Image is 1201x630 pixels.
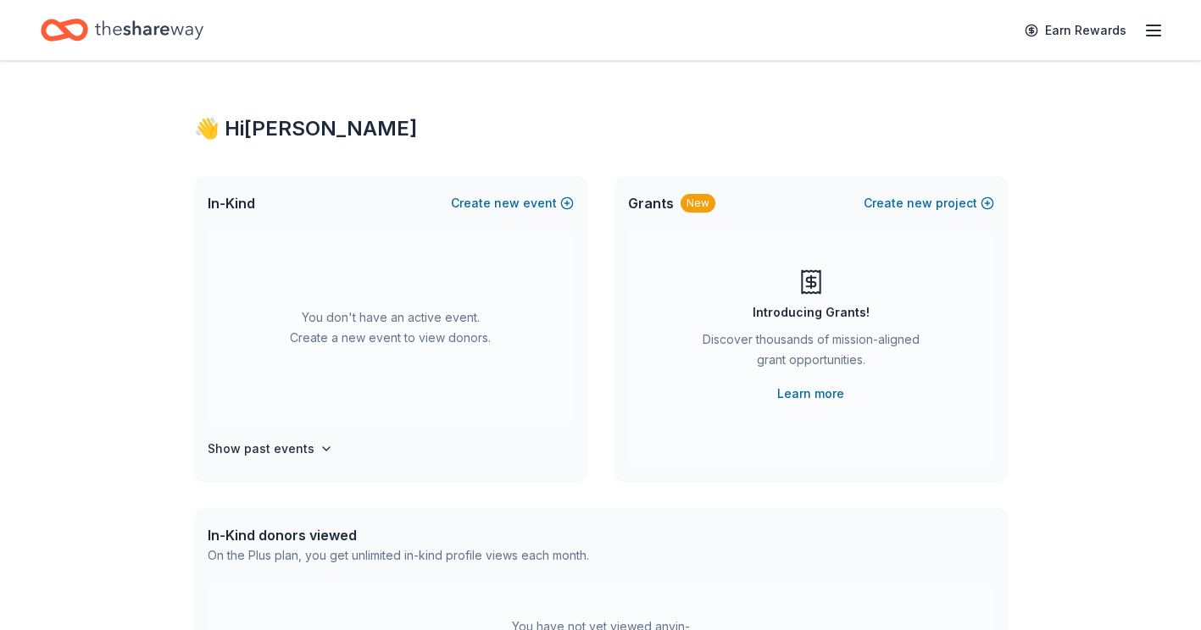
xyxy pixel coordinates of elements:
[628,193,674,213] span: Grants
[451,193,574,213] button: Createnewevent
[208,545,589,566] div: On the Plus plan, you get unlimited in-kind profile views each month.
[208,525,589,545] div: In-Kind donors viewed
[753,302,870,323] div: Introducing Grants!
[208,439,314,459] h4: Show past events
[864,193,994,213] button: Createnewproject
[208,439,333,459] button: Show past events
[41,10,203,50] a: Home
[696,329,926,377] div: Discover thousands of mission-aligned grant opportunities.
[494,193,520,213] span: new
[777,384,844,404] a: Learn more
[208,230,574,425] div: You don't have an active event. Create a new event to view donors.
[681,194,715,213] div: New
[194,115,1008,142] div: 👋 Hi [PERSON_NAME]
[208,193,255,213] span: In-Kind
[907,193,932,213] span: new
[1015,15,1137,46] a: Earn Rewards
